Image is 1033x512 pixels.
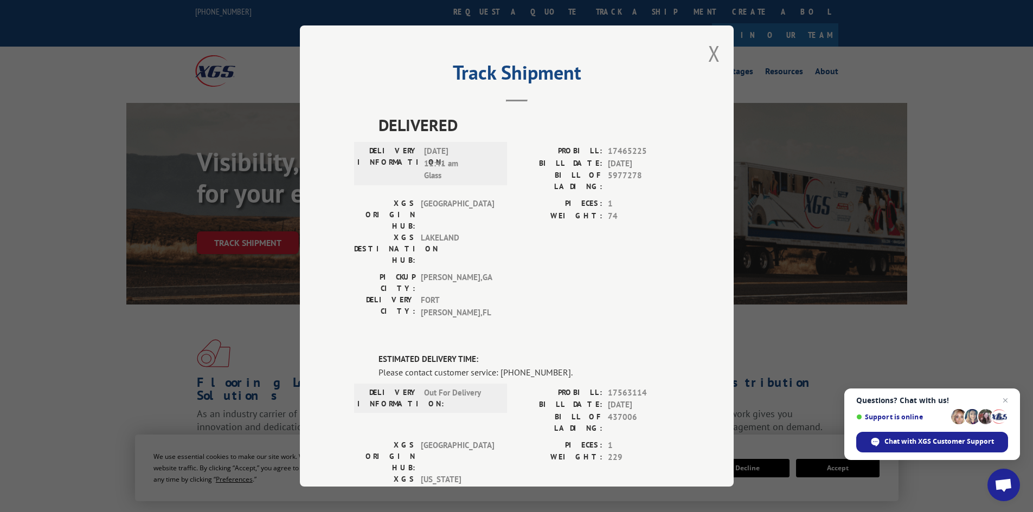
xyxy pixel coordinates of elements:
span: 229 [608,451,679,464]
label: PICKUP CITY: [354,271,415,294]
span: Support is online [856,413,947,421]
label: XGS DESTINATION HUB: [354,232,415,266]
button: Close modal [708,39,720,68]
span: [GEOGRAPHIC_DATA] [421,439,494,474]
label: BILL OF LADING: [517,170,602,192]
span: [PERSON_NAME] , GA [421,271,494,294]
span: [DATE] [608,399,679,411]
span: Out For Delivery [424,387,497,410]
span: [US_STATE][GEOGRAPHIC_DATA] [421,474,494,508]
label: DELIVERY CITY: [354,294,415,319]
span: 1 [608,198,679,210]
div: Please contact customer service: [PHONE_NUMBER]. [378,366,679,379]
span: 17465225 [608,145,679,158]
label: PROBILL: [517,387,602,399]
span: Questions? Chat with us! [856,396,1008,405]
label: XGS ORIGIN HUB: [354,198,415,232]
span: LAKELAND [421,232,494,266]
h2: Track Shipment [354,65,679,86]
label: DELIVERY INFORMATION: [357,145,419,182]
span: Chat with XGS Customer Support [884,437,994,446]
label: WEIGHT: [517,451,602,464]
label: BILL DATE: [517,399,602,411]
label: XGS ORIGIN HUB: [354,439,415,474]
span: 17563114 [608,387,679,399]
label: PIECES: [517,439,602,452]
label: BILL OF LADING: [517,411,602,434]
label: PIECES: [517,198,602,210]
label: DELIVERY INFORMATION: [357,387,419,410]
label: XGS DESTINATION HUB: [354,474,415,508]
span: [DATE] 11:41 am Glass [424,145,497,182]
label: PROBILL: [517,145,602,158]
span: [GEOGRAPHIC_DATA] [421,198,494,232]
label: BILL DATE: [517,158,602,170]
span: FORT [PERSON_NAME] , FL [421,294,494,319]
a: Open chat [987,469,1020,501]
span: 437006 [608,411,679,434]
label: ESTIMATED DELIVERY TIME: [378,353,679,366]
span: 5977278 [608,170,679,192]
span: Chat with XGS Customer Support [856,432,1008,452]
span: 1 [608,439,679,452]
span: [DATE] [608,158,679,170]
label: WEIGHT: [517,210,602,223]
span: DELIVERED [378,113,679,137]
span: 74 [608,210,679,223]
